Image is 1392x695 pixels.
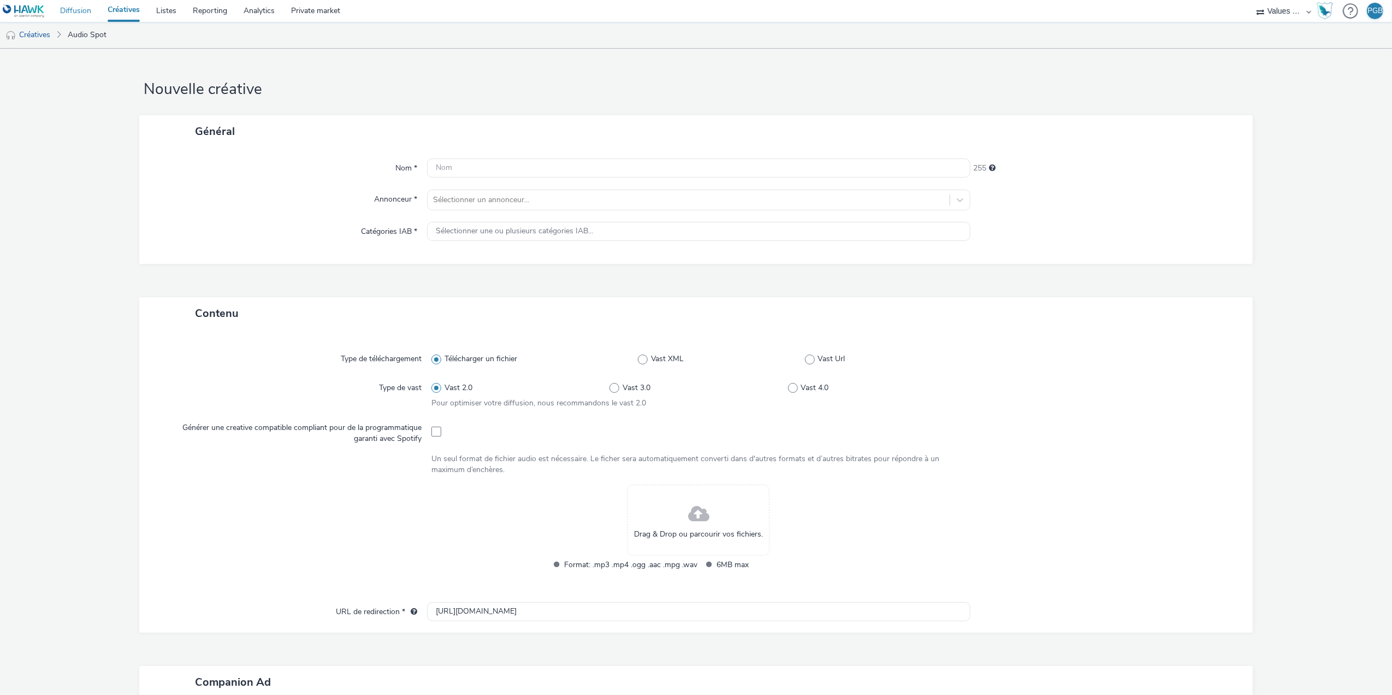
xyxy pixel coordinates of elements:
[651,354,684,364] span: Vast XML
[564,558,697,571] span: Format: .mp3 .mp4 .ogg .aac .mpg .wav
[357,222,422,237] label: Catégories IAB *
[1367,3,1383,19] div: PGB
[62,22,112,48] a: Audio Spot
[195,306,239,321] span: Contenu
[716,558,850,571] span: 6MB max
[1317,2,1333,20] img: Hawk Academy
[431,453,966,476] div: Un seul format de fichier audio est nécessaire. Le ficher sera automatiquement converti dans d'au...
[5,30,16,41] img: audio
[818,354,845,364] span: Vast Url
[445,354,517,364] span: Télécharger un fichier
[159,418,426,445] label: Générer une creative compatible compliant pour de la programmatique garanti avec Spotify
[634,529,763,540] span: Drag & Drop ou parcourir vos fichiers.
[436,227,593,236] span: Sélectionner une ou plusieurs catégories IAB...
[973,163,986,174] span: 255
[336,349,426,364] label: Type de téléchargement
[431,398,646,408] span: Pour optimiser votre diffusion, nous recommandons le vast 2.0
[370,190,422,205] label: Annonceur *
[427,158,970,178] input: Nom
[331,602,422,617] label: URL de redirection *
[427,602,970,621] input: url...
[445,382,472,393] span: Vast 2.0
[623,382,650,393] span: Vast 3.0
[3,4,45,18] img: undefined Logo
[1317,2,1337,20] a: Hawk Academy
[989,163,996,174] div: 255 caractères maximum
[195,675,271,690] span: Companion Ad
[195,124,235,139] span: Général
[391,158,422,174] label: Nom *
[801,382,828,393] span: Vast 4.0
[405,606,417,617] div: L'URL de redirection sera utilisée comme URL de validation avec certains SSP et ce sera l'URL de ...
[375,378,426,393] label: Type de vast
[139,79,1253,100] h1: Nouvelle créative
